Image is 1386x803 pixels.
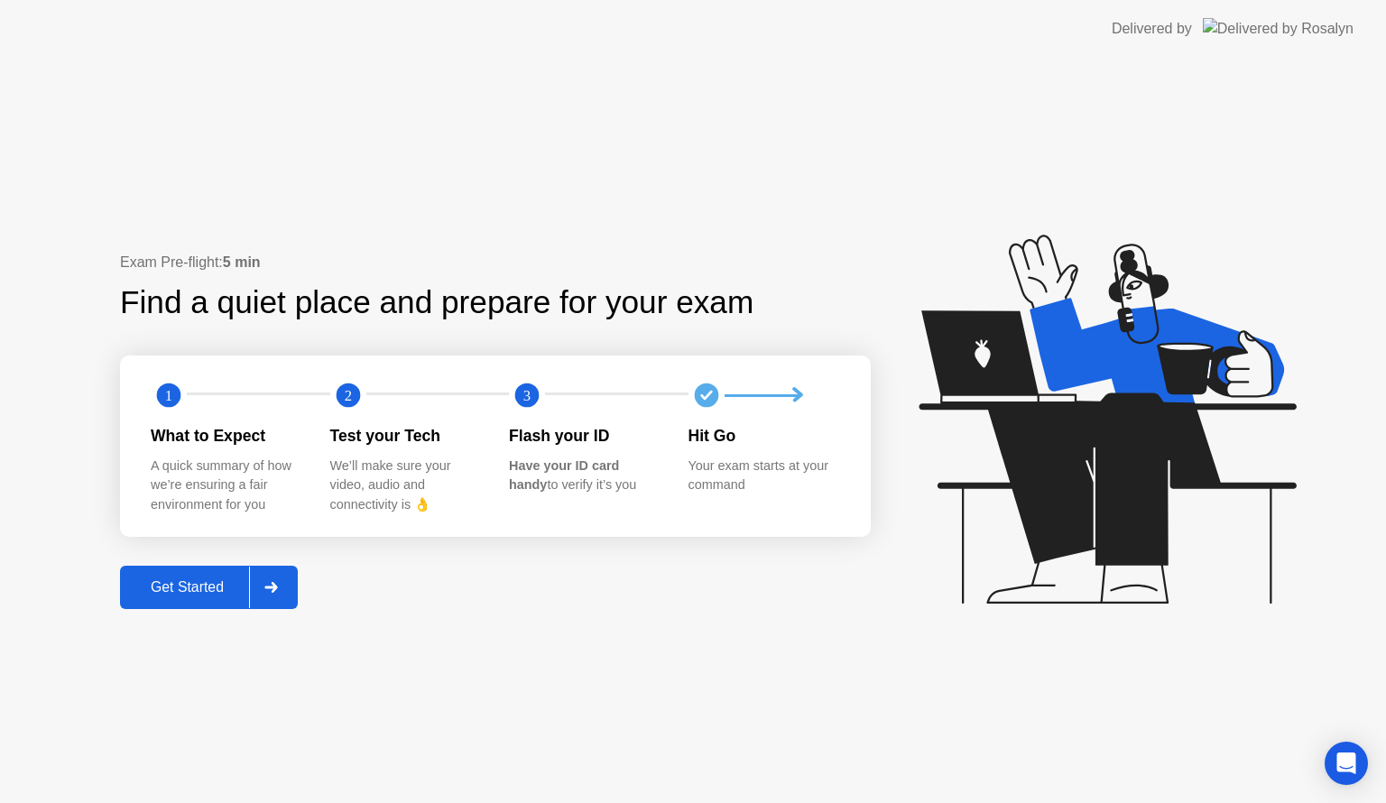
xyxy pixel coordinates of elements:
div: Delivered by [1112,18,1192,40]
div: Exam Pre-flight: [120,252,871,273]
button: Get Started [120,566,298,609]
div: We’ll make sure your video, audio and connectivity is 👌 [330,457,481,515]
div: Get Started [125,579,249,595]
img: Delivered by Rosalyn [1203,18,1354,39]
text: 1 [165,387,172,404]
div: to verify it’s you [509,457,660,495]
text: 2 [344,387,351,404]
div: Test your Tech [330,424,481,448]
b: Have your ID card handy [509,458,619,493]
div: A quick summary of how we’re ensuring a fair environment for you [151,457,301,515]
div: Open Intercom Messenger [1325,742,1368,785]
div: What to Expect [151,424,301,448]
div: Your exam starts at your command [688,457,839,495]
text: 3 [523,387,531,404]
div: Flash your ID [509,424,660,448]
div: Hit Go [688,424,839,448]
b: 5 min [223,254,261,270]
div: Find a quiet place and prepare for your exam [120,279,756,327]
